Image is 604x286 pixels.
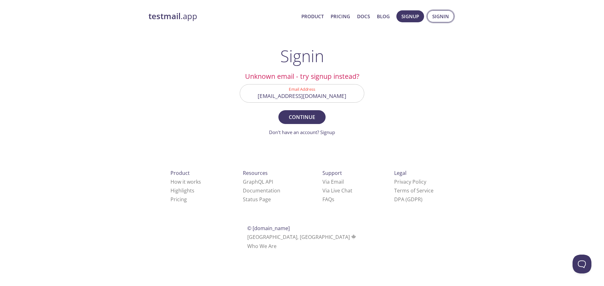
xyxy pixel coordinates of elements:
[377,12,390,20] a: Blog
[171,187,194,194] a: Highlights
[280,46,324,65] h1: Signin
[322,170,342,176] span: Support
[148,11,181,22] strong: testmail
[171,196,187,203] a: Pricing
[332,196,334,203] span: s
[396,10,424,22] button: Signup
[357,12,370,20] a: Docs
[301,12,324,20] a: Product
[394,187,433,194] a: Terms of Service
[171,170,190,176] span: Product
[243,196,271,203] a: Status Page
[427,10,454,22] button: Signin
[240,71,364,82] h2: Unknown email - try signup instead?
[432,12,449,20] span: Signin
[394,178,426,185] a: Privacy Policy
[401,12,419,20] span: Signup
[285,113,319,121] span: Continue
[247,225,290,232] span: © [DOMAIN_NAME]
[322,178,344,185] a: Via Email
[322,196,334,203] a: FAQ
[243,178,273,185] a: GraphQL API
[394,170,406,176] span: Legal
[278,110,326,124] button: Continue
[243,170,268,176] span: Resources
[269,129,335,135] a: Don't have an account? Signup
[247,243,277,250] a: Who We Are
[247,234,357,240] span: [GEOGRAPHIC_DATA], [GEOGRAPHIC_DATA]
[171,178,201,185] a: How it works
[243,187,280,194] a: Documentation
[331,12,350,20] a: Pricing
[148,11,296,22] a: testmail.app
[322,187,352,194] a: Via Live Chat
[394,196,422,203] a: DPA (GDPR)
[573,255,591,273] iframe: Help Scout Beacon - Open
